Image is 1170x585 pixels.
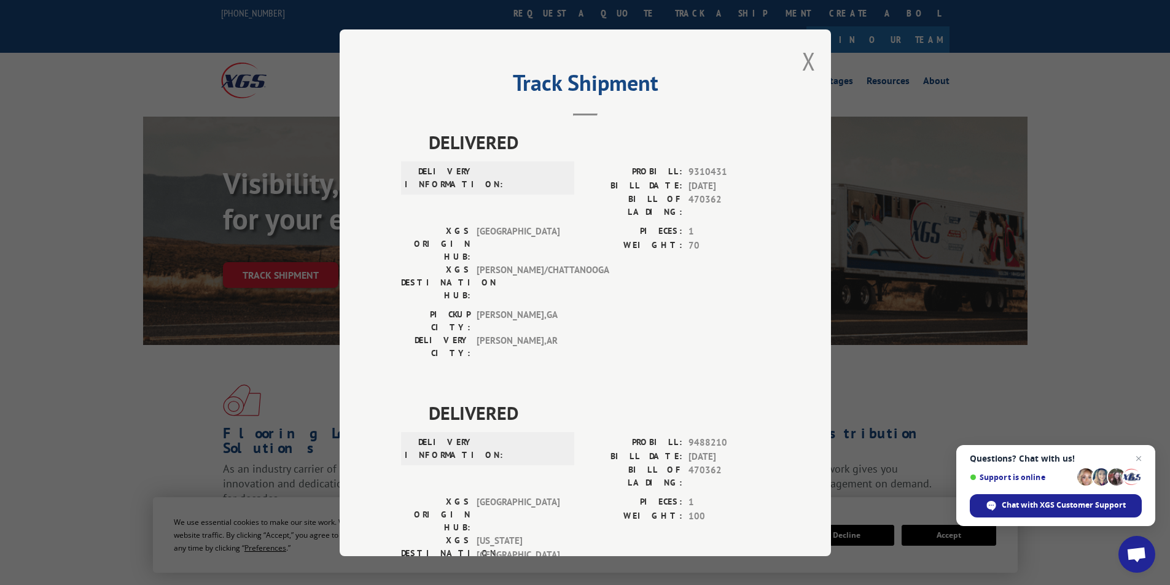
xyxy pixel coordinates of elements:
[405,436,474,462] label: DELIVERY INFORMATION:
[688,193,770,219] span: 470362
[477,534,560,573] span: [US_STATE][GEOGRAPHIC_DATA]
[585,509,682,523] label: WEIGHT:
[688,509,770,523] span: 100
[477,225,560,263] span: [GEOGRAPHIC_DATA]
[429,128,770,156] span: DELIVERED
[405,165,474,191] label: DELIVERY INFORMATION:
[802,45,816,77] button: Close modal
[585,495,682,509] label: PIECES:
[1131,451,1146,466] span: Close chat
[688,238,770,252] span: 70
[1118,536,1155,573] div: Open chat
[688,165,770,179] span: 9310431
[688,463,770,489] span: 470362
[401,308,470,334] label: PICKUP CITY:
[401,263,470,302] label: XGS DESTINATION HUB:
[1002,500,1126,511] span: Chat with XGS Customer Support
[688,495,770,509] span: 1
[970,473,1073,482] span: Support is online
[401,534,470,573] label: XGS DESTINATION HUB:
[585,463,682,489] label: BILL OF LADING:
[477,495,560,534] span: [GEOGRAPHIC_DATA]
[688,436,770,450] span: 9488210
[585,225,682,239] label: PIECES:
[585,238,682,252] label: WEIGHT:
[970,454,1142,463] span: Questions? Chat with us!
[585,165,682,179] label: PROBILL:
[585,193,682,219] label: BILL OF LADING:
[970,494,1142,517] div: Chat with XGS Customer Support
[585,436,682,450] label: PROBILL:
[477,263,560,302] span: [PERSON_NAME]/CHATTANOOGA
[401,225,470,263] label: XGS ORIGIN HUB:
[585,449,682,463] label: BILL DATE:
[401,495,470,534] label: XGS ORIGIN HUB:
[477,334,560,360] span: [PERSON_NAME] , AR
[688,179,770,193] span: [DATE]
[477,308,560,334] span: [PERSON_NAME] , GA
[429,399,770,427] span: DELIVERED
[401,74,770,98] h2: Track Shipment
[401,334,470,360] label: DELIVERY CITY:
[585,179,682,193] label: BILL DATE:
[688,449,770,463] span: [DATE]
[688,225,770,239] span: 1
